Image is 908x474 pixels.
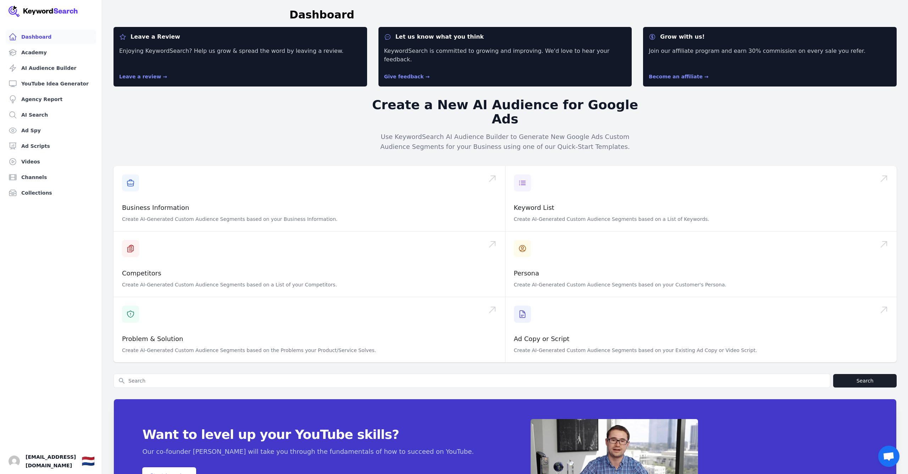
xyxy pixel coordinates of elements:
a: Ad Copy or Script [514,335,570,342]
a: Give feedback [384,74,430,79]
div: Open de chat [878,446,899,467]
h1: Dashboard [289,9,354,21]
span: → [426,74,430,79]
img: Your Company [9,6,78,17]
p: Join our affiliate program and earn 30% commission on every sale you refer. [649,47,891,64]
dt: Leave a Review [119,33,361,41]
button: Open user button [9,456,20,467]
a: Videos [6,155,96,169]
a: Business Information [122,204,189,211]
button: Search [833,374,897,387]
p: Use KeywordSearch AI Audience Builder to Generate New Google Ads Custom Audience Segments for you... [369,132,641,152]
a: Become an affiliate [649,74,708,79]
a: Ad Spy [6,123,96,138]
a: Agency Report [6,92,96,106]
span: Want to level up your YouTube skills? [142,428,474,442]
a: YouTube Idea Generator [6,77,96,91]
input: Search [114,374,830,387]
button: 🇳🇱 [82,454,95,468]
span: [EMAIL_ADDRESS][DOMAIN_NAME] [26,453,76,470]
h2: Create a New AI Audience for Google Ads [369,98,641,126]
p: Our co-founder [PERSON_NAME] will take you through the fundamentals of how to succeed on YouTube. [142,447,474,456]
a: Dashboard [6,30,96,44]
a: Collections [6,186,96,200]
a: AI Search [6,108,96,122]
a: Keyword List [514,204,554,211]
p: KeywordSearch is committed to growing and improving. We'd love to hear your feedback. [384,47,626,64]
span: → [704,74,709,79]
dt: Grow with us! [649,33,891,41]
a: Persona [514,269,539,277]
a: Ad Scripts [6,139,96,153]
div: 🇳🇱 [82,455,95,468]
a: Channels [6,170,96,184]
a: Problem & Solution [122,335,183,342]
p: Enjoying KeywordSearch? Help us grow & spread the word by leaving a review. [119,47,361,64]
dt: Let us know what you think [384,33,626,41]
a: Leave a review [119,74,167,79]
a: Academy [6,45,96,60]
span: → [163,74,167,79]
a: AI Audience Builder [6,61,96,75]
a: Competitors [122,269,161,277]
